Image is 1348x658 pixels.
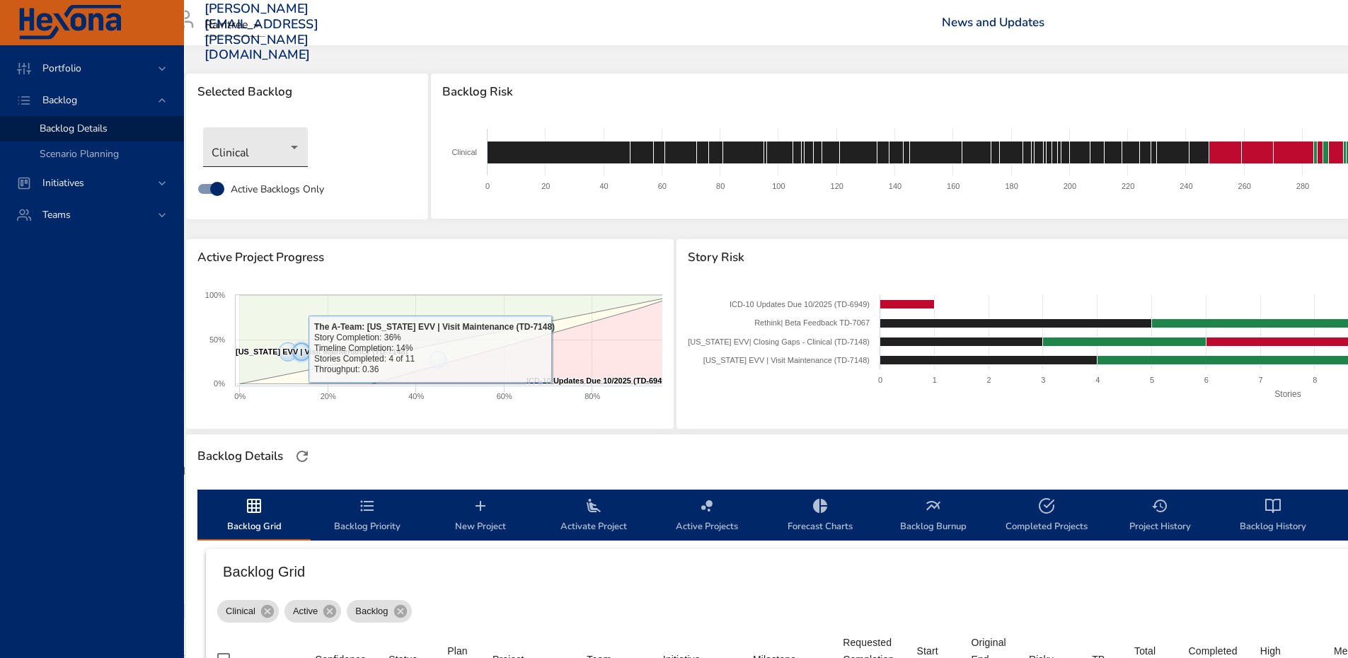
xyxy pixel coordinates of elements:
[1258,376,1262,384] text: 7
[203,127,308,167] div: Clinical
[40,122,108,135] span: Backlog Details
[231,182,324,197] span: Active Backlogs Only
[205,291,225,299] text: 100%
[31,62,93,75] span: Portfolio
[209,335,225,344] text: 50%
[292,446,313,467] button: Refresh Page
[754,318,870,327] text: Rethink| Beta Feedback TD-7067
[1149,376,1153,384] text: 5
[1204,376,1208,384] text: 6
[716,182,725,190] text: 80
[1095,376,1100,384] text: 4
[526,376,669,385] text: ICD-10 Updates Due 10/2025 (TD-6949)
[688,337,870,346] text: [US_STATE] EVV| Closing Gaps - Clinical (TD-7148)
[236,347,408,356] text: [US_STATE] EVV | Visit Maintenance (TD-7148)
[1122,182,1134,190] text: 220
[347,600,411,623] div: Backlog
[1274,389,1301,399] text: Stories
[584,392,600,400] text: 80%
[1064,182,1076,190] text: 200
[703,356,869,364] text: [US_STATE] EVV | Visit Maintenance (TD-7148)
[546,497,642,535] span: Activate Project
[889,182,901,190] text: 140
[1296,182,1309,190] text: 280
[998,497,1095,535] span: Completed Projects
[284,600,341,623] div: Active
[885,497,981,535] span: Backlog Burnup
[321,392,336,400] text: 20%
[1313,376,1317,384] text: 8
[729,300,869,308] text: ICD-10 Updates Due 10/2025 (TD-6949)
[31,176,96,190] span: Initiatives
[197,250,662,265] span: Active Project Progress
[432,497,529,535] span: New Project
[452,148,477,156] text: Clinical
[408,392,424,400] text: 40%
[986,376,991,384] text: 2
[877,376,882,384] text: 0
[600,182,609,190] text: 40
[204,1,318,62] h3: [PERSON_NAME][EMAIL_ADDRESS][PERSON_NAME][DOMAIN_NAME]
[772,182,785,190] text: 100
[947,182,960,190] text: 160
[319,497,415,535] span: Backlog Priority
[40,147,119,161] span: Scenario Planning
[659,497,755,535] span: Active Projects
[234,392,246,400] text: 0%
[1225,497,1321,535] span: Backlog History
[1180,182,1192,190] text: 240
[197,85,417,99] span: Selected Backlog
[214,379,225,388] text: 0%
[831,182,843,190] text: 120
[206,497,302,535] span: Backlog Grid
[541,182,550,190] text: 20
[31,93,88,107] span: Backlog
[932,376,936,384] text: 1
[284,604,326,618] span: Active
[1112,497,1208,535] span: Project History
[217,604,264,618] span: Clinical
[347,604,396,618] span: Backlog
[772,497,868,535] span: Forecast Charts
[497,392,512,400] text: 60%
[942,14,1044,30] a: News and Updates
[1006,182,1018,190] text: 180
[217,600,279,623] div: Clinical
[17,5,123,40] img: Hexona
[658,182,667,190] text: 60
[193,445,287,468] div: Backlog Details
[204,14,265,37] div: Raintree
[1238,182,1251,190] text: 260
[1041,376,1045,384] text: 3
[485,182,490,190] text: 0
[31,208,82,221] span: Teams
